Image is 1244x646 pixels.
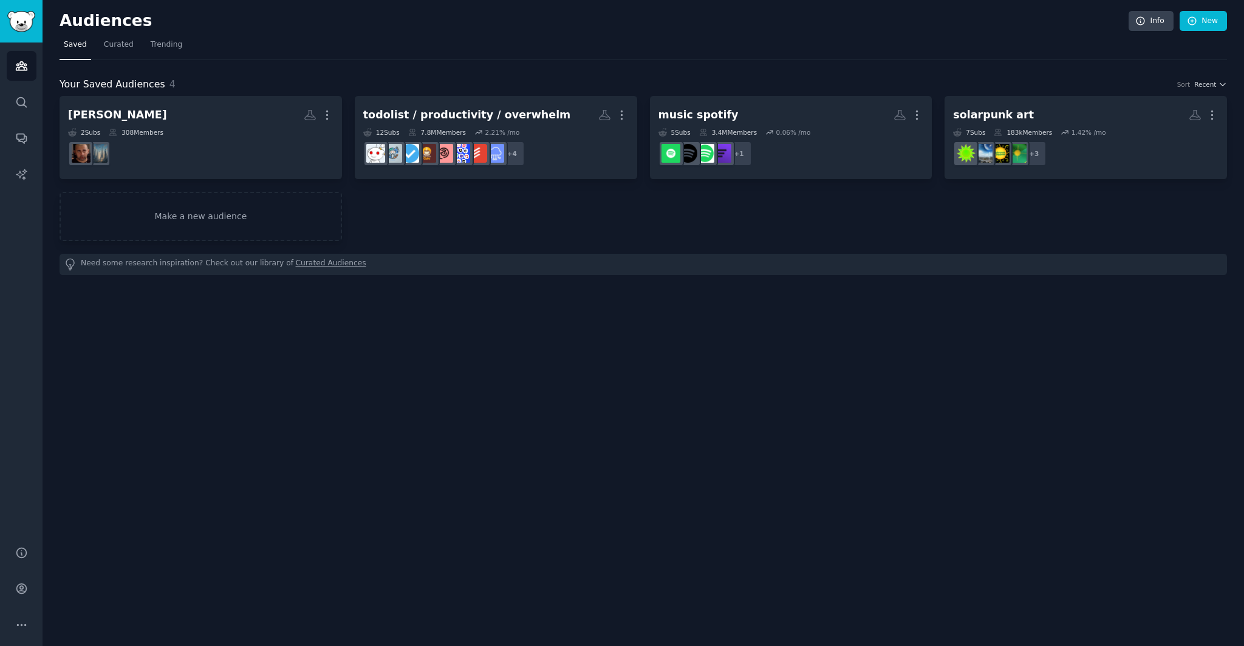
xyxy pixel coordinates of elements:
[109,128,163,137] div: 308 Members
[60,35,91,60] a: Saved
[713,144,731,163] img: bijoufm
[296,258,366,271] a: Curated Audiences
[68,107,167,123] div: [PERSON_NAME]
[355,96,637,179] a: todolist / productivity / overwhelm12Subs7.8MMembers2.21% /mo+4SaaStodoistProductivitySoftwarePhd...
[1194,80,1227,89] button: Recent
[658,107,739,123] div: music spotify
[146,35,186,60] a: Trending
[468,144,487,163] img: todoist
[451,144,470,163] img: ProductivitySoftware
[60,77,165,92] span: Your Saved Audiences
[776,128,811,137] div: 0.06 % /mo
[485,128,520,137] div: 2.21 % /mo
[994,128,1052,137] div: 183k Members
[957,144,976,163] img: solarpunk
[1021,141,1047,166] div: + 3
[363,128,400,137] div: 12 Sub s
[60,254,1227,275] div: Need some research inspiration? Check out our library of
[1129,11,1174,32] a: Info
[417,144,436,163] img: Productivitycafe
[953,128,985,137] div: 7 Sub s
[400,144,419,163] img: getdisciplined
[485,144,504,163] img: SaaS
[89,144,108,163] img: technooptimism
[1008,144,1027,163] img: SolarpunkRising
[383,144,402,163] img: ProductivityGeeks
[699,128,757,137] div: 3.4M Members
[100,35,138,60] a: Curated
[434,144,453,163] img: PhdProductivity
[408,128,466,137] div: 7.8M Members
[363,107,571,123] div: todolist / productivity / overwhelm
[945,96,1227,179] a: solarpunk art7Subs183kMembers1.42% /mo+3SolarpunkRisingSolarpunkMagazineSolarpunkPornsolarpunk
[64,39,87,50] span: Saved
[953,107,1034,123] div: solarpunk art
[499,141,525,166] div: + 4
[7,11,35,32] img: GummySearch logo
[974,144,993,163] img: SolarpunkPorn
[1071,128,1106,137] div: 1.42 % /mo
[104,39,134,50] span: Curated
[726,141,752,166] div: + 1
[60,12,1129,31] h2: Audiences
[991,144,1010,163] img: SolarpunkMagazine
[650,96,932,179] a: music spotify5Subs3.4MMembers0.06% /mo+1bijoufmtruespotifySpotifyPlaylistsspotify
[169,78,176,90] span: 4
[1180,11,1227,32] a: New
[151,39,182,50] span: Trending
[60,192,342,241] a: Make a new audience
[68,128,100,137] div: 2 Sub s
[60,96,342,179] a: [PERSON_NAME]2Subs308MemberstechnooptimismBalajiSrinivasan
[366,144,385,163] img: productivity
[72,144,91,163] img: BalajiSrinivasan
[658,128,691,137] div: 5 Sub s
[1177,80,1191,89] div: Sort
[678,144,697,163] img: SpotifyPlaylists
[1194,80,1216,89] span: Recent
[661,144,680,163] img: spotify
[695,144,714,163] img: truespotify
